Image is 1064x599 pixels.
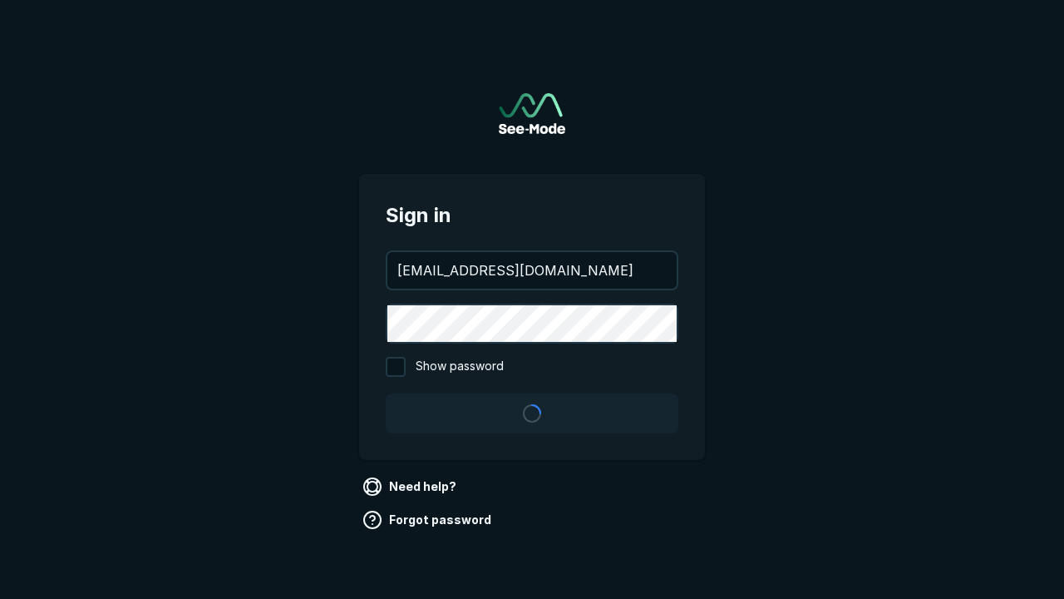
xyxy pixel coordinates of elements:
img: See-Mode Logo [499,93,565,134]
a: Go to sign in [499,93,565,134]
a: Forgot password [359,507,498,533]
span: Sign in [386,200,678,230]
a: Need help? [359,473,463,500]
span: Show password [416,357,504,377]
input: your@email.com [387,252,677,289]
